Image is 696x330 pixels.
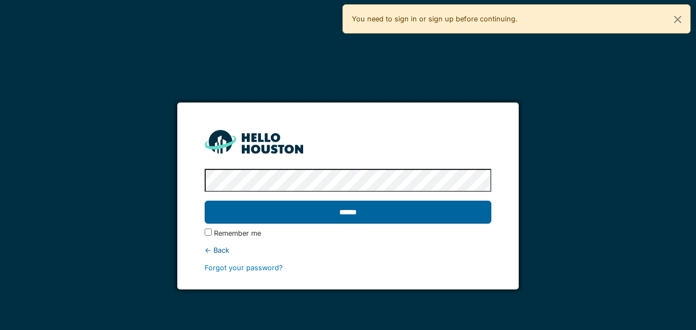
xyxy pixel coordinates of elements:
a: Forgot your password? [205,264,283,272]
div: You need to sign in or sign up before continuing. [343,4,691,33]
label: Remember me [214,228,261,238]
div: ← Back [205,245,491,255]
button: Close [665,5,690,34]
img: HH_line-BYnF2_Hg.png [205,130,303,153]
